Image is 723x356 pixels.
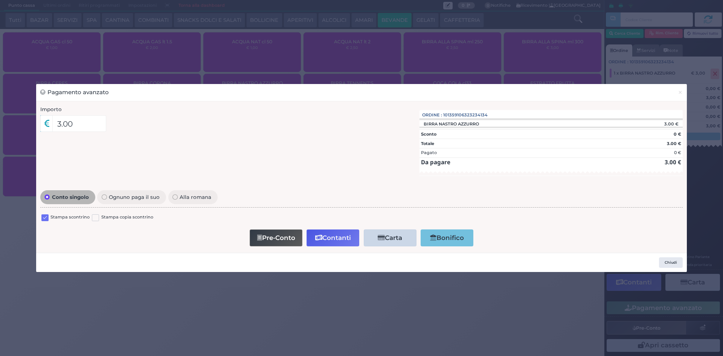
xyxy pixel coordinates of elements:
button: Pre-Conto [250,229,302,246]
button: Carta [364,229,416,246]
strong: Totale [421,141,434,146]
strong: 3.00 € [667,141,681,146]
button: Chiudi [659,257,683,268]
div: BIRRA NASTRO AZZURRO [419,121,483,127]
button: Bonifico [421,229,473,246]
strong: 3.00 € [665,158,681,166]
h3: Pagamento avanzato [40,88,109,97]
button: Chiudi [674,84,687,101]
div: 0 € [674,150,681,156]
span: Conto singolo [50,194,91,200]
div: Pagato [421,150,437,156]
label: Importo [40,105,62,113]
strong: Sconto [421,131,436,137]
input: Es. 30.99 [52,115,106,132]
span: × [678,88,683,96]
div: 3.00 € [617,121,683,127]
span: Alla romana [178,194,214,200]
strong: 0 € [674,131,681,137]
label: Stampa copia scontrino [101,214,153,221]
strong: Da pagare [421,158,450,166]
span: Ognuno paga il suo [107,194,162,200]
span: 101359106323234134 [443,112,488,118]
span: Ordine : [422,112,442,118]
label: Stampa scontrino [50,214,90,221]
button: Contanti [307,229,359,246]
